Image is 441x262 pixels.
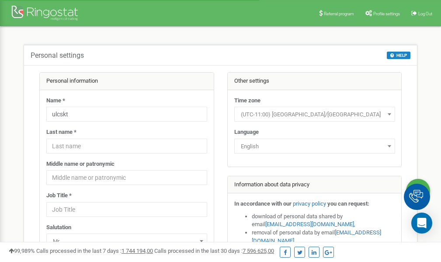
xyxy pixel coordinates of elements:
[9,248,35,254] span: 99,989%
[252,229,395,245] li: removal of personal data by email ,
[154,248,274,254] span: Calls processed in the last 30 days :
[387,52,410,59] button: HELP
[411,213,432,234] div: Open Intercom Messenger
[373,11,400,16] span: Profile settings
[46,224,71,232] label: Salutation
[49,235,204,248] span: Mr.
[265,221,354,227] a: [EMAIL_ADDRESS][DOMAIN_NAME]
[234,107,395,122] span: (UTC-11:00) Pacific/Midway
[46,128,76,136] label: Last name *
[234,139,395,154] span: English
[228,73,402,90] div: Other settings
[46,97,65,105] label: Name *
[324,11,354,16] span: Referral program
[31,52,84,59] h5: Personal settings
[228,176,402,194] div: Information about data privacy
[243,248,274,254] u: 7 596 625,00
[237,108,392,121] span: (UTC-11:00) Pacific/Midway
[46,234,207,248] span: Mr.
[327,200,369,207] strong: you can request:
[46,170,207,185] input: Middle name or patronymic
[122,248,153,254] u: 1 744 194,00
[46,107,207,122] input: Name
[46,192,72,200] label: Job Title *
[46,160,115,168] label: Middle name or patronymic
[252,213,395,229] li: download of personal data shared by email ,
[418,11,432,16] span: Log Out
[237,140,392,153] span: English
[293,200,326,207] a: privacy policy
[46,139,207,154] input: Last name
[234,128,259,136] label: Language
[234,97,260,105] label: Time zone
[46,202,207,217] input: Job Title
[234,200,292,207] strong: In accordance with our
[40,73,214,90] div: Personal information
[36,248,153,254] span: Calls processed in the last 7 days :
